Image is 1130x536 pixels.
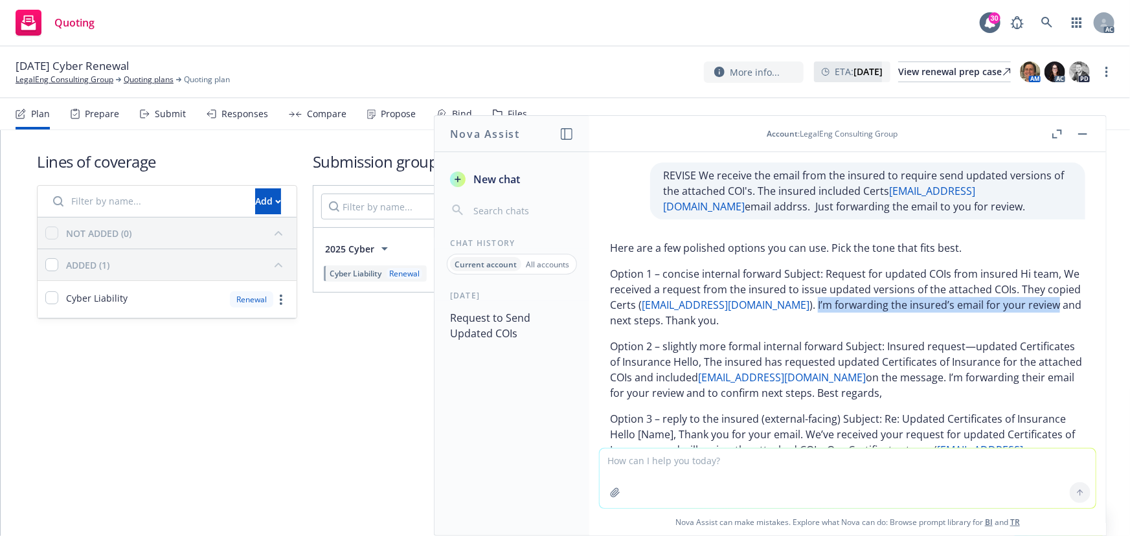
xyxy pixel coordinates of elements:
img: photo [1045,61,1065,82]
input: Filter by name... [321,194,515,219]
a: View renewal prep case [898,61,1011,82]
h1: Submission groups [313,151,1094,172]
a: TR [1010,517,1020,528]
div: Renewal [387,268,422,279]
img: photo [1020,61,1041,82]
span: More info... [730,65,780,79]
div: Chat History [435,238,589,249]
button: New chat [445,168,579,191]
div: Submit [155,109,186,119]
div: 30 [989,12,1000,24]
input: Filter by name... [45,188,247,214]
span: Quoting plan [184,74,230,85]
p: Option 1 – concise internal forward Subject: Request for updated COIs from insured Hi team, We re... [610,266,1085,328]
h1: Lines of coverage [37,151,297,172]
span: New chat [471,172,520,187]
button: Request to Send Updated COIs [445,306,579,345]
a: Switch app [1064,10,1090,36]
button: NOT ADDED (0) [66,223,289,243]
p: Here are a few polished options you can use. Pick the tone that fits best. [610,240,1085,256]
span: Cyber Liability [66,291,128,305]
p: REVISE We receive the email from the insured to require send updated versions of the attached COI... [663,168,1072,214]
strong: [DATE] [853,65,883,78]
button: More info... [704,61,804,83]
div: NOT ADDED (0) [66,227,131,240]
div: Bind [452,109,472,119]
a: [EMAIL_ADDRESS][DOMAIN_NAME] [698,370,866,385]
span: ETA : [835,65,883,78]
a: more [273,292,289,307]
div: Prepare [85,109,119,119]
a: Quoting [10,5,100,41]
div: Propose [381,109,416,119]
div: [DATE] [435,290,589,301]
div: ADDED (1) [66,258,109,272]
a: [EMAIL_ADDRESS][DOMAIN_NAME] [642,298,809,312]
a: BI [985,517,993,528]
div: : LegalEng Consulting Group [767,128,898,139]
input: Search chats [471,201,574,219]
p: Current account [455,259,517,270]
a: more [1099,64,1114,80]
div: Renewal [230,291,273,307]
span: Account [767,128,798,139]
span: Cyber Liability [330,268,381,279]
div: Responses [221,109,268,119]
span: Quoting [54,17,95,28]
p: All accounts [526,259,569,270]
div: Plan [31,109,50,119]
p: Option 2 – slightly more formal internal forward Subject: Insured request—updated Certificates of... [610,339,1085,401]
img: photo [1069,61,1090,82]
span: 2025 Cyber [325,242,374,256]
div: Compare [307,109,346,119]
button: ADDED (1) [66,254,289,275]
div: Add [255,189,281,214]
button: Add [255,188,281,214]
div: Files [508,109,527,119]
a: Report a Bug [1004,10,1030,36]
a: Search [1034,10,1060,36]
a: Quoting plans [124,74,174,85]
button: 2025 Cyber [321,236,396,262]
h1: Nova Assist [450,126,520,142]
p: Option 3 – reply to the insured (external-facing) Subject: Re: Updated Certificates of Insurance ... [610,411,1085,504]
span: [DATE] Cyber Renewal [16,58,129,74]
a: LegalEng Consulting Group [16,74,113,85]
span: Nova Assist can make mistakes. Explore what Nova can do: Browse prompt library for and [594,509,1101,535]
